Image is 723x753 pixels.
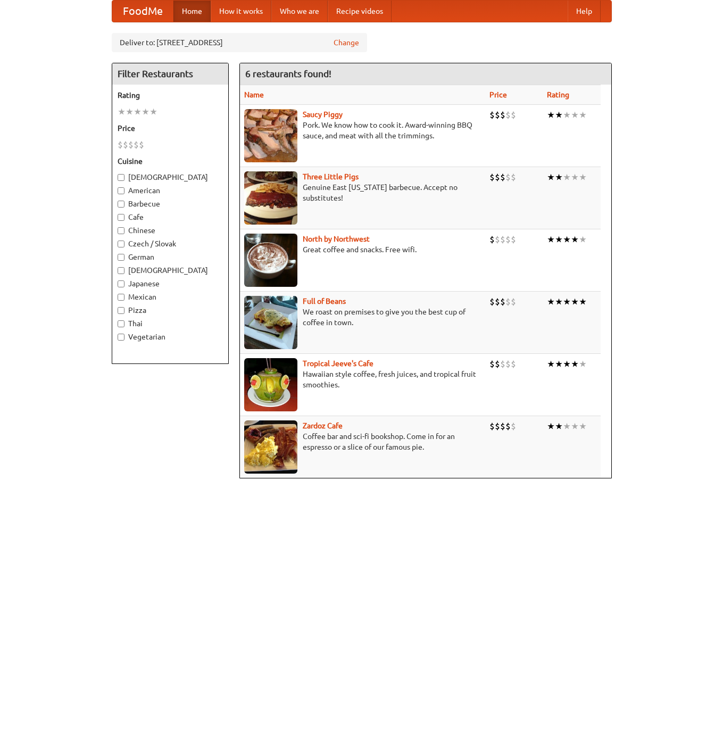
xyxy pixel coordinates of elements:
a: Who we are [271,1,328,22]
h5: Cuisine [118,156,223,167]
li: $ [495,420,500,432]
label: Vegetarian [118,332,223,342]
a: Zardoz Cafe [303,421,343,430]
li: ★ [555,171,563,183]
a: Saucy Piggy [303,110,343,119]
li: $ [505,296,511,308]
p: Great coffee and snacks. Free wifi. [244,244,481,255]
a: North by Northwest [303,235,370,243]
li: $ [489,171,495,183]
li: $ [511,109,516,121]
li: $ [495,171,500,183]
img: saucy.jpg [244,109,297,162]
li: $ [505,109,511,121]
li: $ [495,296,500,308]
li: $ [118,139,123,151]
li: $ [495,234,500,245]
li: $ [505,420,511,432]
li: $ [489,420,495,432]
li: ★ [126,106,134,118]
li: ★ [571,171,579,183]
a: Tropical Jeeve's Cafe [303,359,373,368]
a: Rating [547,90,569,99]
label: Japanese [118,278,223,289]
h4: Filter Restaurants [112,63,228,85]
p: Pork. We know how to cook it. Award-winning BBQ sauce, and meat with all the trimmings. [244,120,481,141]
li: ★ [579,358,587,370]
input: Vegetarian [118,334,124,341]
li: $ [500,234,505,245]
li: ★ [547,109,555,121]
li: $ [511,358,516,370]
label: Mexican [118,292,223,302]
li: $ [511,420,516,432]
li: ★ [555,296,563,308]
a: Three Little Pigs [303,172,359,181]
label: Chinese [118,225,223,236]
input: German [118,254,124,261]
label: Czech / Slovak [118,238,223,249]
li: $ [139,139,144,151]
a: Change [334,37,359,48]
li: ★ [571,234,579,245]
h5: Price [118,123,223,134]
label: [DEMOGRAPHIC_DATA] [118,265,223,276]
li: ★ [563,234,571,245]
li: $ [511,171,516,183]
h5: Rating [118,90,223,101]
li: ★ [149,106,157,118]
li: $ [128,139,134,151]
input: [DEMOGRAPHIC_DATA] [118,174,124,181]
label: Cafe [118,212,223,222]
li: ★ [555,420,563,432]
li: ★ [547,296,555,308]
li: ★ [555,109,563,121]
p: We roast on premises to give you the best cup of coffee in town. [244,307,481,328]
li: $ [495,109,500,121]
input: Mexican [118,294,124,301]
a: Home [173,1,211,22]
input: Cafe [118,214,124,221]
li: ★ [579,109,587,121]
input: Japanese [118,280,124,287]
input: Chinese [118,227,124,234]
li: ★ [579,296,587,308]
li: ★ [547,171,555,183]
a: Full of Beans [303,297,346,305]
img: beans.jpg [244,296,297,349]
label: Thai [118,318,223,329]
li: ★ [571,296,579,308]
input: Pizza [118,307,124,314]
li: ★ [547,358,555,370]
label: Barbecue [118,198,223,209]
li: ★ [563,296,571,308]
li: $ [489,109,495,121]
li: ★ [563,171,571,183]
li: $ [500,420,505,432]
li: ★ [571,420,579,432]
li: $ [500,109,505,121]
li: ★ [142,106,149,118]
li: $ [511,296,516,308]
label: German [118,252,223,262]
ng-pluralize: 6 restaurants found! [245,69,331,79]
li: ★ [563,358,571,370]
div: Deliver to: [STREET_ADDRESS] [112,33,367,52]
li: ★ [563,420,571,432]
a: FoodMe [112,1,173,22]
li: ★ [547,234,555,245]
input: American [118,187,124,194]
li: ★ [563,109,571,121]
li: ★ [571,358,579,370]
li: $ [500,171,505,183]
img: zardoz.jpg [244,420,297,474]
li: ★ [547,420,555,432]
p: Coffee bar and sci-fi bookshop. Come in for an espresso or a slice of our famous pie. [244,431,481,452]
li: ★ [555,358,563,370]
input: Barbecue [118,201,124,208]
